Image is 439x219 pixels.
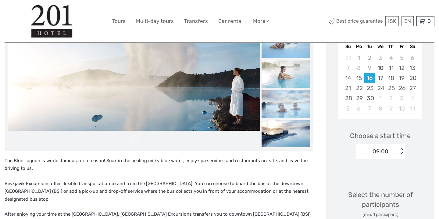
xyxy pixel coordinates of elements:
[343,63,353,73] div: Not available Sunday, September 7th, 2025
[375,42,386,51] div: We
[262,120,310,147] img: f5d46a6db6ea4231b6c6259a447a19a8_slider_thumbnail.jpg
[386,42,396,51] div: Th
[343,83,353,93] div: Choose Sunday, September 21st, 2025
[354,104,364,114] div: Choose Monday, October 6th, 2025
[407,104,418,114] div: Choose Saturday, October 11th, 2025
[407,63,418,73] div: Choose Saturday, September 13th, 2025
[399,148,404,155] div: < >
[407,53,418,63] div: Not available Saturday, September 6th, 2025
[396,104,407,114] div: Choose Friday, October 10th, 2025
[364,83,375,93] div: Choose Tuesday, September 23rd, 2025
[332,190,428,218] div: Select the number of participants
[332,212,428,218] div: (min. 1 participant)
[386,63,396,73] div: Choose Thursday, September 11th, 2025
[184,17,208,26] a: Transfers
[354,42,364,51] div: Mo
[354,63,364,73] div: Not available Monday, September 8th, 2025
[364,73,375,83] div: Choose Tuesday, September 16th, 2025
[373,148,388,155] div: 09:00
[427,18,432,24] span: 0
[354,83,364,93] div: Choose Monday, September 22nd, 2025
[31,5,73,38] img: 1139-69e80d06-57d7-4973-b0b3-45c5474b2b75_logo_big.jpg
[396,83,407,93] div: Choose Friday, September 26th, 2025
[364,104,375,114] div: Choose Tuesday, October 7th, 2025
[375,53,386,63] div: Not available Wednesday, September 3rd, 2025
[354,53,364,63] div: Not available Monday, September 1st, 2025
[354,93,364,103] div: Choose Monday, September 29th, 2025
[396,53,407,63] div: Not available Friday, September 5th, 2025
[350,131,411,141] span: Choose a start time
[364,63,375,73] div: Not available Tuesday, September 9th, 2025
[396,73,407,83] div: Choose Friday, September 19th, 2025
[70,9,77,17] button: Open LiveChat chat widget
[340,53,420,114] div: month 2025-09
[407,83,418,93] div: Choose Saturday, September 27th, 2025
[262,60,310,88] img: 605053124b084b89bb9d359b1895d1b1_slider_thumbnail.jpg
[375,73,386,83] div: Choose Wednesday, September 17th, 2025
[343,104,353,114] div: Choose Sunday, October 5th, 2025
[262,31,310,58] img: 0adc664a59ac43bd827622cc26087063_slider_thumbnail.jpg
[396,42,407,51] div: Fr
[386,73,396,83] div: Choose Thursday, September 18th, 2025
[354,73,364,83] div: Choose Monday, September 15th, 2025
[343,73,353,83] div: Choose Sunday, September 14th, 2025
[364,53,375,63] div: Not available Tuesday, September 2nd, 2025
[364,93,375,103] div: Choose Tuesday, September 30th, 2025
[407,42,418,51] div: Sa
[343,93,353,103] div: Choose Sunday, September 28th, 2025
[396,93,407,103] div: Choose Friday, October 3rd, 2025
[343,42,353,51] div: Su
[407,93,418,103] div: Choose Saturday, October 4th, 2025
[388,18,396,24] span: ISK
[386,104,396,114] div: Choose Thursday, October 9th, 2025
[9,11,69,16] p: We're away right now. Please check back later!
[262,90,310,118] img: e0ca6d1e75114af38cca095a14b7607a_slider_thumbnail.jpeg
[386,83,396,93] div: Choose Thursday, September 25th, 2025
[375,63,386,73] div: Choose Wednesday, September 10th, 2025
[5,180,313,203] p: Reykjavik Excursions offer flexible transportation to and from the [GEOGRAPHIC_DATA]. You can cho...
[136,17,174,26] a: Multi-day tours
[375,93,386,103] div: Choose Wednesday, October 1st, 2025
[375,83,386,93] div: Choose Wednesday, September 24th, 2025
[375,104,386,114] div: Choose Wednesday, October 8th, 2025
[402,16,414,26] div: EN
[327,16,384,26] span: Best price guarantee
[8,18,260,130] img: 928d75c0f3814ef7bea3c1aee9d77849_main_slider.jpg
[112,17,126,26] a: Tours
[253,17,269,26] a: More
[5,157,313,173] p: The Blue Lagoon is world-famous for a reason! Soak in the healing milky blue water, enjoy spa ser...
[218,17,243,26] a: Car rental
[386,93,396,103] div: Choose Thursday, October 2nd, 2025
[386,53,396,63] div: Not available Thursday, September 4th, 2025
[364,42,375,51] div: Tu
[407,73,418,83] div: Choose Saturday, September 20th, 2025
[343,53,353,63] div: Not available Sunday, August 31st, 2025
[396,63,407,73] div: Choose Friday, September 12th, 2025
